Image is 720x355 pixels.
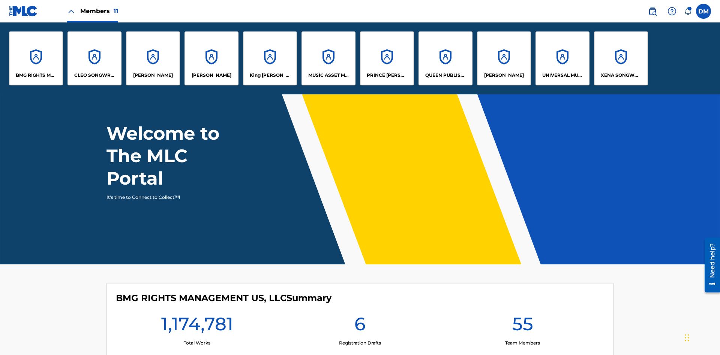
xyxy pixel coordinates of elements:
p: UNIVERSAL MUSIC PUB GROUP [542,72,583,79]
iframe: Chat Widget [682,319,720,355]
img: MLC Logo [9,6,38,16]
a: AccountsPRINCE [PERSON_NAME] [360,31,414,85]
p: MUSIC ASSET MANAGEMENT (MAM) [308,72,349,79]
p: Registration Drafts [339,340,381,346]
p: PRINCE MCTESTERSON [367,72,408,79]
p: QUEEN PUBLISHA [425,72,466,79]
a: AccountsMUSIC ASSET MANAGEMENT (MAM) [301,31,355,85]
a: Accounts[PERSON_NAME] [126,31,180,85]
div: User Menu [696,4,711,19]
a: Accounts[PERSON_NAME] [184,31,238,85]
h4: BMG RIGHTS MANAGEMENT US, LLC [116,292,331,304]
a: AccountsKing [PERSON_NAME] [243,31,297,85]
p: EYAMA MCSINGER [192,72,231,79]
img: Close [67,7,76,16]
a: AccountsCLEO SONGWRITER [67,31,121,85]
img: help [667,7,676,16]
div: Drag [685,327,689,349]
a: AccountsQUEEN PUBLISHA [418,31,472,85]
h1: 55 [512,313,533,340]
a: AccountsUNIVERSAL MUSIC PUB GROUP [535,31,589,85]
p: XENA SONGWRITER [601,72,642,79]
p: Total Works [184,340,210,346]
a: AccountsBMG RIGHTS MANAGEMENT US, LLC [9,31,63,85]
h1: 6 [354,313,366,340]
p: BMG RIGHTS MANAGEMENT US, LLC [16,72,57,79]
p: King McTesterson [250,72,291,79]
p: RONALD MCTESTERSON [484,72,524,79]
div: Notifications [684,7,691,15]
h1: 1,174,781 [161,313,233,340]
span: 11 [114,7,118,15]
h1: Welcome to The MLC Portal [106,122,247,189]
a: Accounts[PERSON_NAME] [477,31,531,85]
a: Public Search [645,4,660,19]
p: ELVIS COSTELLO [133,72,173,79]
div: Help [664,4,679,19]
p: Team Members [505,340,540,346]
span: Members [80,7,118,15]
iframe: Resource Center [699,235,720,296]
p: CLEO SONGWRITER [74,72,115,79]
p: It's time to Connect to Collect™! [106,194,237,201]
img: search [648,7,657,16]
a: AccountsXENA SONGWRITER [594,31,648,85]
